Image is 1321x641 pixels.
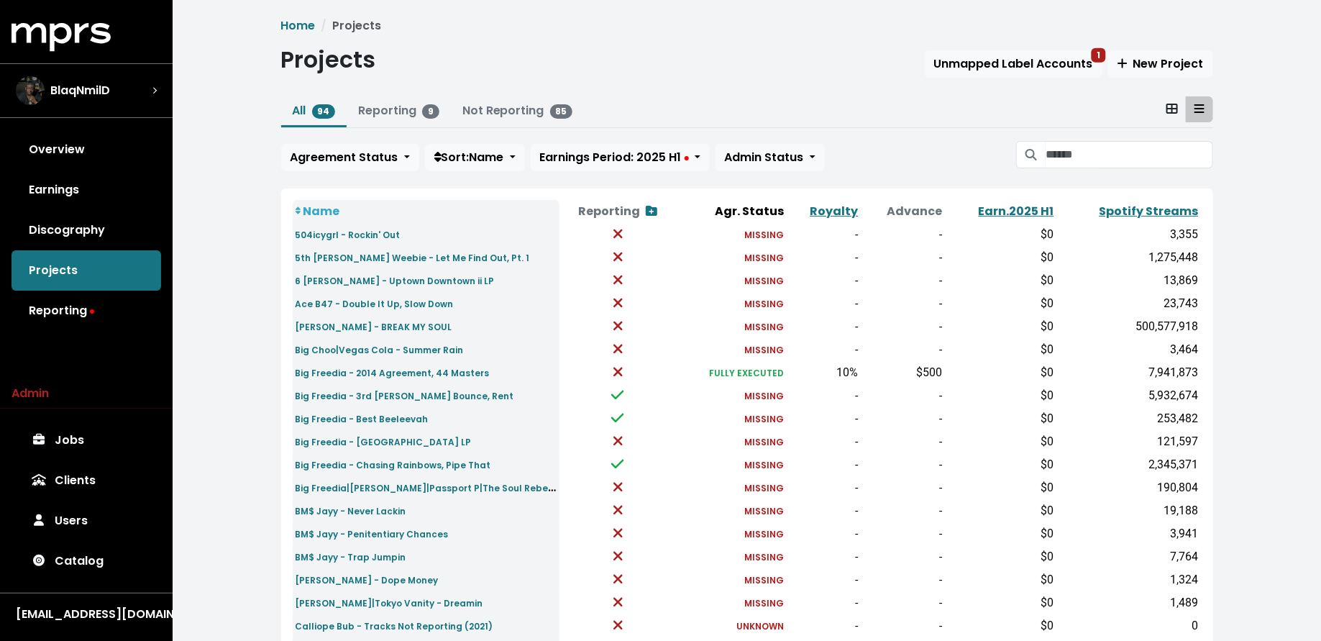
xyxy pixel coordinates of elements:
small: Big Freedia - 2014 Agreement, 44 Masters [296,367,490,379]
td: - [861,522,945,545]
td: $0 [945,315,1056,338]
th: Reporting [559,200,676,223]
a: [PERSON_NAME] - BREAK MY SOUL [296,318,452,335]
small: MISSING [744,390,784,402]
td: $0 [945,292,1056,315]
small: MISSING [744,275,784,287]
td: - [787,315,861,338]
span: Earnings Period: 2025 H1 [540,149,689,165]
small: MISSING [744,574,784,586]
small: 6 [PERSON_NAME] - Uptown Downtown ii LP [296,275,495,287]
small: [PERSON_NAME] - BREAK MY SOUL [296,321,452,333]
a: Big Freedia|[PERSON_NAME]|Passport P|The Soul Rebels - Good Time [296,479,616,496]
a: Users [12,501,161,541]
div: [EMAIL_ADDRESS][DOMAIN_NAME] [16,606,157,623]
th: Agr. Status [676,200,787,223]
small: MISSING [744,482,784,494]
a: Reporting [12,291,161,331]
td: 10% [787,361,861,384]
span: 1 [1091,48,1106,63]
input: Search projects [1046,141,1212,168]
td: - [861,430,945,453]
td: 13,869 [1057,269,1202,292]
small: MISSING [744,505,784,517]
td: $0 [945,361,1056,384]
li: Projects [316,17,382,35]
a: Calliope Bub - Tracks Not Reporting (2021) [296,617,493,634]
td: - [787,384,861,407]
td: $0 [945,338,1056,361]
button: New Project [1108,50,1213,78]
td: - [861,315,945,338]
a: Home [281,17,316,34]
td: 500,577,918 [1057,315,1202,338]
td: $0 [945,522,1056,545]
th: Name [293,200,559,223]
td: - [787,614,861,637]
a: Catalog [12,541,161,581]
small: [PERSON_NAME]|Tokyo Vanity - Dreamin [296,597,483,609]
td: - [787,522,861,545]
small: 504icygrl - Rockin' Out [296,229,401,241]
small: Ace B47 - Double It Up, Slow Down [296,298,454,310]
td: 0 [1057,614,1202,637]
small: MISSING [744,459,784,471]
td: - [861,338,945,361]
td: 1,275,448 [1057,246,1202,269]
td: - [787,568,861,591]
td: - [787,545,861,568]
td: - [861,246,945,269]
small: MISSING [744,252,784,264]
td: - [787,246,861,269]
td: 7,764 [1057,545,1202,568]
a: All94 [293,102,336,119]
button: Sort:Name [425,144,525,171]
td: 5,932,674 [1057,384,1202,407]
small: BM$ Jayy - Penitentiary Chances [296,528,449,540]
td: $0 [945,614,1056,637]
button: [EMAIL_ADDRESS][DOMAIN_NAME] [12,605,161,624]
small: MISSING [744,436,784,448]
td: $0 [945,499,1056,522]
span: $500 [916,365,942,379]
a: Spotify Streams [1100,203,1199,219]
td: - [861,223,945,246]
small: Calliope Bub - Tracks Not Reporting (2021) [296,620,493,632]
td: - [787,407,861,430]
td: - [861,545,945,568]
th: Advance [861,200,945,223]
a: mprs logo [12,28,111,45]
small: MISSING [744,229,784,241]
td: - [787,269,861,292]
a: 5th [PERSON_NAME] Weebie - Let Me Find Out, Pt. 1 [296,249,530,265]
small: [PERSON_NAME] - Dope Money [296,574,439,586]
a: Big Freedia - Chasing Rainbows, Pipe That [296,456,491,473]
td: 23,743 [1057,292,1202,315]
a: Ace B47 - Double It Up, Slow Down [296,295,454,312]
a: Big Choo|Vegas Cola - Summer Rain [296,341,464,358]
a: BM$ Jayy - Trap Jumpin [296,548,406,565]
span: BlaqNmilD [50,82,110,99]
img: The selected account / producer [16,76,45,105]
span: 85 [550,104,573,119]
button: Admin Status [716,144,825,171]
small: MISSING [744,528,784,540]
td: $0 [945,223,1056,246]
td: $0 [945,545,1056,568]
td: - [787,476,861,499]
small: Big Choo|Vegas Cola - Summer Rain [296,344,464,356]
small: UNKNOWN [736,620,784,632]
td: - [861,453,945,476]
td: - [787,453,861,476]
a: Big Freedia - Best Beeleevah [296,410,429,427]
a: Big Freedia - 3rd [PERSON_NAME] Bounce, Rent [296,387,514,404]
td: $0 [945,430,1056,453]
td: 2,345,371 [1057,453,1202,476]
td: - [861,384,945,407]
td: 3,355 [1057,223,1202,246]
td: $0 [945,407,1056,430]
button: Agreement Status [281,144,419,171]
td: - [861,407,945,430]
span: Agreement Status [291,149,398,165]
span: Sort: Name [434,149,504,165]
